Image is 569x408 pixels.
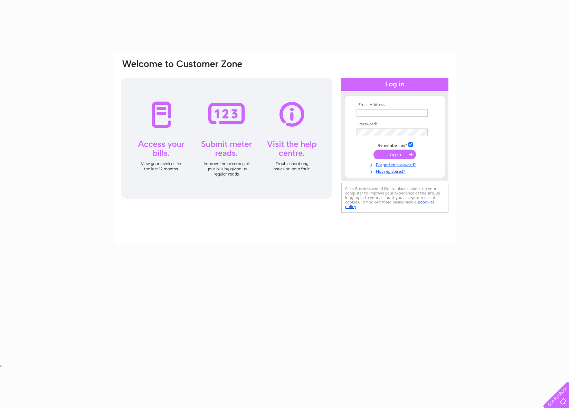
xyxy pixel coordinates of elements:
div: Clear Business would like to place cookies on your computer to improve your experience of the sit... [341,183,448,213]
th: Password: [355,122,435,127]
a: Forgotten password? [357,161,435,168]
input: Submit [373,150,416,159]
a: cookies policy [345,200,434,209]
td: Remember me? [355,141,435,148]
th: Email Address: [355,103,435,107]
a: Not registered? [357,168,435,174]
